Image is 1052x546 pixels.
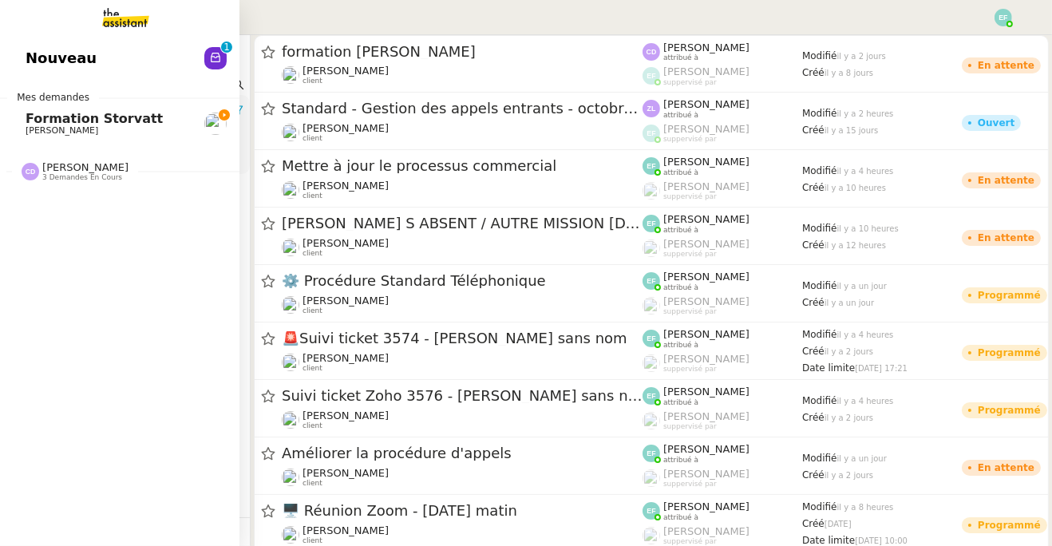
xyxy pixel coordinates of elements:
span: [PERSON_NAME] [663,65,749,77]
span: [PERSON_NAME] [663,180,749,192]
span: Formation Storvatt [26,111,163,126]
span: [PERSON_NAME] [663,98,749,110]
span: Nouveau [26,46,97,70]
span: Date limite [802,535,855,546]
img: svg [643,157,660,175]
span: client [303,134,322,143]
span: il y a 4 heures [837,397,894,406]
div: En attente [978,61,1034,70]
span: [DATE] 17:21 [855,364,908,373]
app-user-detailed-label: client [282,295,643,315]
span: [PERSON_NAME] [663,156,749,168]
app-user-label: suppervisé par [643,180,802,201]
span: 🚨 [282,330,299,346]
span: [PERSON_NAME] [303,180,389,192]
app-user-label: attribué à [643,386,802,406]
img: svg [22,163,39,180]
span: il y a 8 jours [825,69,873,77]
img: svg [643,67,660,85]
img: users%2FyQfMwtYgTqhRP2YHWHmG2s2LYaD3%2Favatar%2Fprofile-pic.png [643,239,660,257]
div: Programmé [978,291,1041,300]
div: Programmé [978,348,1041,358]
span: client [303,307,322,315]
span: [PERSON_NAME] [26,125,98,136]
span: Créé [802,125,825,136]
app-user-detailed-label: client [282,65,643,85]
span: attribué à [663,341,698,350]
div: En attente [978,233,1034,243]
span: il y a un jour [825,299,874,307]
img: svg [643,215,660,232]
span: [PERSON_NAME] [303,65,389,77]
img: users%2FRcIDm4Xn1TPHYwgLThSv8RQYtaM2%2Favatar%2F95761f7a-40c3-4bb5-878d-fe785e6f95b2 [282,411,299,429]
nz-badge-sup: 1 [221,42,232,53]
span: client [303,421,322,430]
app-user-label: suppervisé par [643,468,802,489]
span: Créé [802,182,825,193]
span: il y a 2 jours [825,471,873,480]
div: En attente [978,463,1034,473]
span: Modifié [802,395,837,406]
img: users%2FyQfMwtYgTqhRP2YHWHmG2s2LYaD3%2Favatar%2Fprofile-pic.png [643,182,660,200]
span: suppervisé par [663,480,717,489]
app-user-label: attribué à [643,271,802,291]
span: suppervisé par [663,365,717,374]
app-user-detailed-label: client [282,352,643,373]
span: il y a 2 heures [837,109,894,118]
span: il y a un jour [837,282,887,291]
div: Ouvert [978,118,1014,128]
span: suppervisé par [663,422,717,431]
span: Mes demandes [7,89,99,105]
span: client [303,192,322,200]
app-user-detailed-label: client [282,409,643,430]
img: users%2FyQfMwtYgTqhRP2YHWHmG2s2LYaD3%2Favatar%2Fprofile-pic.png [643,354,660,372]
img: svg [643,445,660,462]
span: Modifié [802,165,837,176]
img: svg [643,100,660,117]
span: il y a 2 jours [837,52,886,61]
span: 3 demandes en cours [42,173,122,182]
span: suppervisé par [663,307,717,316]
app-user-label: suppervisé par [643,410,802,431]
div: Programmé [978,406,1041,415]
img: svg [643,125,660,142]
img: users%2FyQfMwtYgTqhRP2YHWHmG2s2LYaD3%2Favatar%2Fprofile-pic.png [204,113,227,135]
app-user-label: attribué à [643,213,802,234]
span: Modifié [802,108,837,119]
app-user-detailed-label: client [282,122,643,143]
span: [PERSON_NAME] [303,237,389,249]
div: En attente [978,176,1034,185]
span: [PERSON_NAME] [663,42,749,53]
span: ⚙️ Procédure Standard Téléphonique [282,274,643,288]
span: Créé [802,239,825,251]
app-user-label: suppervisé par [643,353,802,374]
app-user-label: suppervisé par [643,65,802,86]
span: [PERSON_NAME] [303,295,389,307]
app-user-label: attribué à [643,98,802,119]
app-user-detailed-label: client [282,180,643,200]
span: il y a 10 heures [825,184,886,192]
span: Standard - Gestion des appels entrants - octobre 2025 [282,101,643,116]
span: Modifié [802,501,837,512]
img: svg [643,43,660,61]
span: suppervisé par [663,192,717,201]
span: client [303,364,322,373]
div: Programmé [978,520,1041,530]
app-user-label: suppervisé par [643,525,802,546]
img: users%2FLb8tVVcnxkNxES4cleXP4rKNCSJ2%2Favatar%2F2ff4be35-2167-49b6-8427-565bfd2dd78c [282,469,299,486]
span: il y a 2 jours [825,413,873,422]
span: [PERSON_NAME] [663,328,749,340]
app-user-label: suppervisé par [643,123,802,144]
span: attribué à [663,283,698,292]
span: suppervisé par [663,135,717,144]
app-user-label: attribué à [643,328,802,349]
span: [PERSON_NAME] [663,353,749,365]
span: formation [PERSON_NAME] [282,45,643,59]
span: il y a 4 heures [837,167,894,176]
app-user-label: suppervisé par [643,295,802,316]
span: attribué à [663,513,698,522]
span: il y a 8 heures [837,503,894,512]
img: users%2FyQfMwtYgTqhRP2YHWHmG2s2LYaD3%2Favatar%2Fprofile-pic.png [643,412,660,429]
span: attribué à [663,456,698,465]
img: svg [643,387,660,405]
